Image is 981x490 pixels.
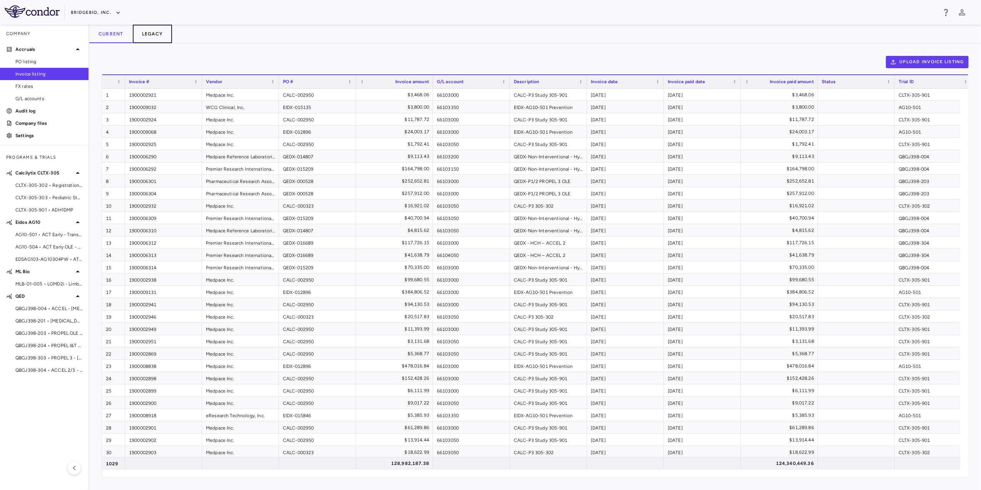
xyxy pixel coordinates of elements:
[102,89,125,101] div: 1
[125,163,202,175] div: 1900006292
[102,163,125,175] div: 7
[510,150,587,162] div: QEDX-Non-Interventional - Hypochondropla
[433,335,510,347] div: 66103050
[102,187,125,199] div: 9
[15,367,82,374] span: QBGJ398-304 • ACCEL 2/3 - [MEDICAL_DATA]
[279,126,356,138] div: EIDX-012896
[587,237,664,248] div: [DATE]
[664,126,741,138] div: [DATE]
[125,298,202,310] div: 1900002941
[102,274,125,285] div: 16
[664,286,741,298] div: [DATE]
[125,310,202,322] div: 1900002946
[15,95,82,102] span: G/L accounts
[433,446,510,458] div: 66103050
[895,421,972,433] div: CLTX-305-901
[102,237,125,248] div: 13
[664,175,741,187] div: [DATE]
[15,268,73,275] p: ML Bio
[895,323,972,335] div: CLTX-305-901
[102,224,125,236] div: 12
[202,224,279,236] div: Medpace Reference Laboratories, LLC
[279,187,356,199] div: QEDX-000528
[279,150,356,162] div: QEDX-014807
[15,70,82,77] span: Invoice listing
[15,256,82,263] span: EDSAG103-AG10304PW • ATTR-CM [PERSON_NAME] - Transthyretin [MEDICAL_DATA] [MEDICAL_DATA]
[125,113,202,125] div: 1900002924
[587,126,664,138] div: [DATE]
[202,150,279,162] div: Medpace Reference Laboratories, LLC
[202,187,279,199] div: Pharmaceutical Research Associates,
[125,421,202,433] div: 1900002901
[587,274,664,285] div: [DATE]
[895,175,972,187] div: QBGJ398-203
[510,298,587,310] div: CALC-P3 Study 305-901
[510,409,587,421] div: EIDX-AG10-501 Prevention
[433,200,510,211] div: 66103050
[15,182,82,189] span: CLTX-305-302 • Registrational & LTE - ADH1
[125,200,202,211] div: 1900002932
[15,317,82,324] span: QBGJ398-201 • [MEDICAL_DATA]
[587,446,664,458] div: [DATE]
[279,101,356,113] div: EIDX-015135
[102,126,125,138] div: 4
[895,163,972,175] div: QBGJ398-004
[102,434,125,446] div: 29
[279,335,356,347] div: CALC-002950
[125,434,202,446] div: 1900002902
[587,101,664,113] div: [DATE]
[125,261,202,273] div: 1900006314
[510,126,587,138] div: EIDX-AG10-501 Prevention
[433,347,510,359] div: 66103050
[587,397,664,409] div: [DATE]
[279,310,356,322] div: CALC-000323
[15,305,82,312] span: QBGJ398-004 • ACCEL - [MEDICAL_DATA]
[433,372,510,384] div: 66103000
[895,397,972,409] div: CLTX-305-901
[895,310,972,322] div: CLTX-305-302
[433,163,510,175] div: 66103150
[433,384,510,396] div: 66103000
[895,347,972,359] div: CLTX-305-901
[15,46,73,53] p: Accruals
[895,150,972,162] div: QBGJ398-004
[102,397,125,409] div: 26
[433,310,510,322] div: 66103050
[510,89,587,101] div: CALC-P3 Study 305-901
[433,126,510,138] div: 66103000
[279,360,356,372] div: EIDX-012896
[125,335,202,347] div: 1900002951
[15,83,82,90] span: FX rates
[587,138,664,150] div: [DATE]
[510,224,587,236] div: QEDX-Non-Interventional - Hypochondropla
[587,335,664,347] div: [DATE]
[895,372,972,384] div: CLTX-305-901
[279,237,356,248] div: QEDX-016689
[102,200,125,211] div: 10
[510,249,587,261] div: QEDX - HCH – ACCEL 2
[202,113,279,125] div: Medpace Inc.
[202,274,279,285] div: Medpace Inc.
[510,113,587,125] div: CALC-P3 Study 305-901
[510,335,587,347] div: CALC-P3 Study 305-901
[664,310,741,322] div: [DATE]
[15,219,73,226] p: Eidos AG10
[895,360,972,372] div: AG10-501
[664,347,741,359] div: [DATE]
[433,360,510,372] div: 66103000
[433,113,510,125] div: 66103000
[125,347,202,359] div: 1900002869
[102,446,125,458] div: 30
[587,212,664,224] div: [DATE]
[125,323,202,335] div: 1900002949
[202,446,279,458] div: Medpace Inc.
[202,397,279,409] div: Medpace Inc.
[202,421,279,433] div: Medpace Inc.
[587,372,664,384] div: [DATE]
[664,163,741,175] div: [DATE]
[102,384,125,396] div: 25
[895,249,972,261] div: QBGJ398-304
[102,175,125,187] div: 8
[202,372,279,384] div: Medpace Inc.
[510,434,587,446] div: CALC-P3 Study 305-901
